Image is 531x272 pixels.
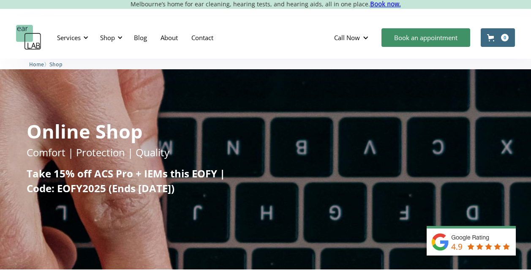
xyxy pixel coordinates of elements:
a: Open cart [481,28,515,47]
a: Home [29,60,44,68]
span: Shop [49,61,63,68]
div: Shop [100,33,115,42]
div: Shop [95,25,125,50]
a: Blog [127,25,154,50]
strong: Take 15% off ACS Pro + IEMs this EOFY | Code: EOFY2025 (Ends [DATE]) [27,166,225,195]
span: Home [29,61,44,68]
a: About [154,25,185,50]
div: Services [52,25,91,50]
div: 0 [501,34,509,41]
p: Comfort | Protection | Quality [27,145,169,160]
div: Call Now [334,33,360,42]
div: Services [57,33,81,42]
li: 〉 [29,60,49,69]
a: home [16,25,41,50]
h1: Online Shop [27,122,142,141]
a: Contact [185,25,220,50]
a: Shop [49,60,63,68]
div: Call Now [327,25,377,50]
a: Book an appointment [381,28,470,47]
